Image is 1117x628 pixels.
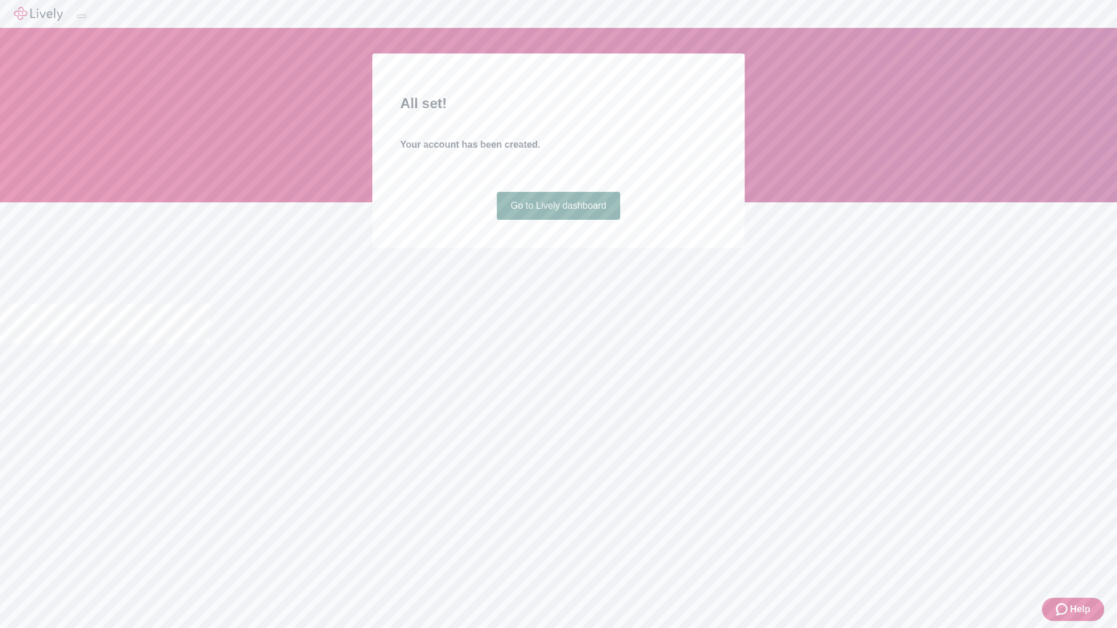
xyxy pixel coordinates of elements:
[1042,598,1104,621] button: Zendesk support iconHelp
[14,7,63,21] img: Lively
[1070,602,1090,616] span: Help
[497,192,621,220] a: Go to Lively dashboard
[400,138,717,152] h4: Your account has been created.
[400,93,717,114] h2: All set!
[77,15,86,18] button: Log out
[1056,602,1070,616] svg: Zendesk support icon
